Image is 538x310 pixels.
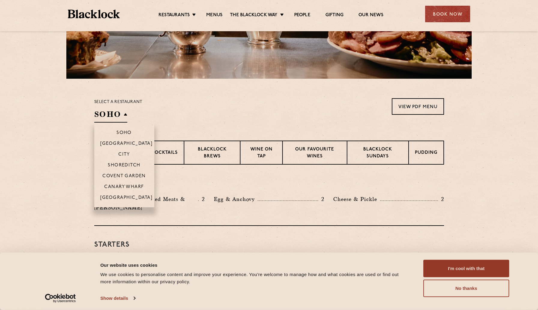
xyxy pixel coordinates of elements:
button: No thanks [423,280,509,297]
p: Wine on Tap [246,146,276,160]
p: 2 [199,195,205,203]
p: 2 [438,195,444,203]
div: We use cookies to personalise content and improve your experience. You're welcome to manage how a... [100,271,410,285]
a: People [294,12,310,19]
p: Canary Wharf [104,184,144,190]
h2: SOHO [94,109,127,123]
a: Usercentrics Cookiebot - opens in a new window [34,294,87,303]
p: [GEOGRAPHIC_DATA] [100,195,153,201]
p: Select a restaurant [94,98,143,106]
p: Cocktails [151,150,178,157]
img: BL_Textured_Logo-footer-cropped.svg [68,10,120,18]
a: Menus [206,12,222,19]
p: City [118,152,130,158]
a: The Blacklock Way [230,12,277,19]
p: Blacklock Brews [190,146,234,160]
p: Covent Garden [102,174,146,180]
button: I'm cool with that [423,260,509,277]
div: Our website uses cookies [100,261,410,269]
a: Show details [100,294,135,303]
p: Shoreditch [108,163,141,169]
a: Our News [358,12,383,19]
p: Egg & Anchovy [214,195,258,203]
p: Pudding [415,150,437,157]
h3: Pre Chop Bites [94,180,444,187]
p: Soho [116,130,132,136]
p: [GEOGRAPHIC_DATA] [100,141,153,147]
div: Book Now [425,6,470,22]
a: View PDF Menu [392,98,444,115]
h3: Starters [94,241,444,249]
p: 2 [318,195,324,203]
p: Cheese & Pickle [333,195,380,203]
a: Gifting [325,12,343,19]
p: Our favourite wines [289,146,341,160]
a: Restaurants [159,12,190,19]
p: Blacklock Sundays [353,146,402,160]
